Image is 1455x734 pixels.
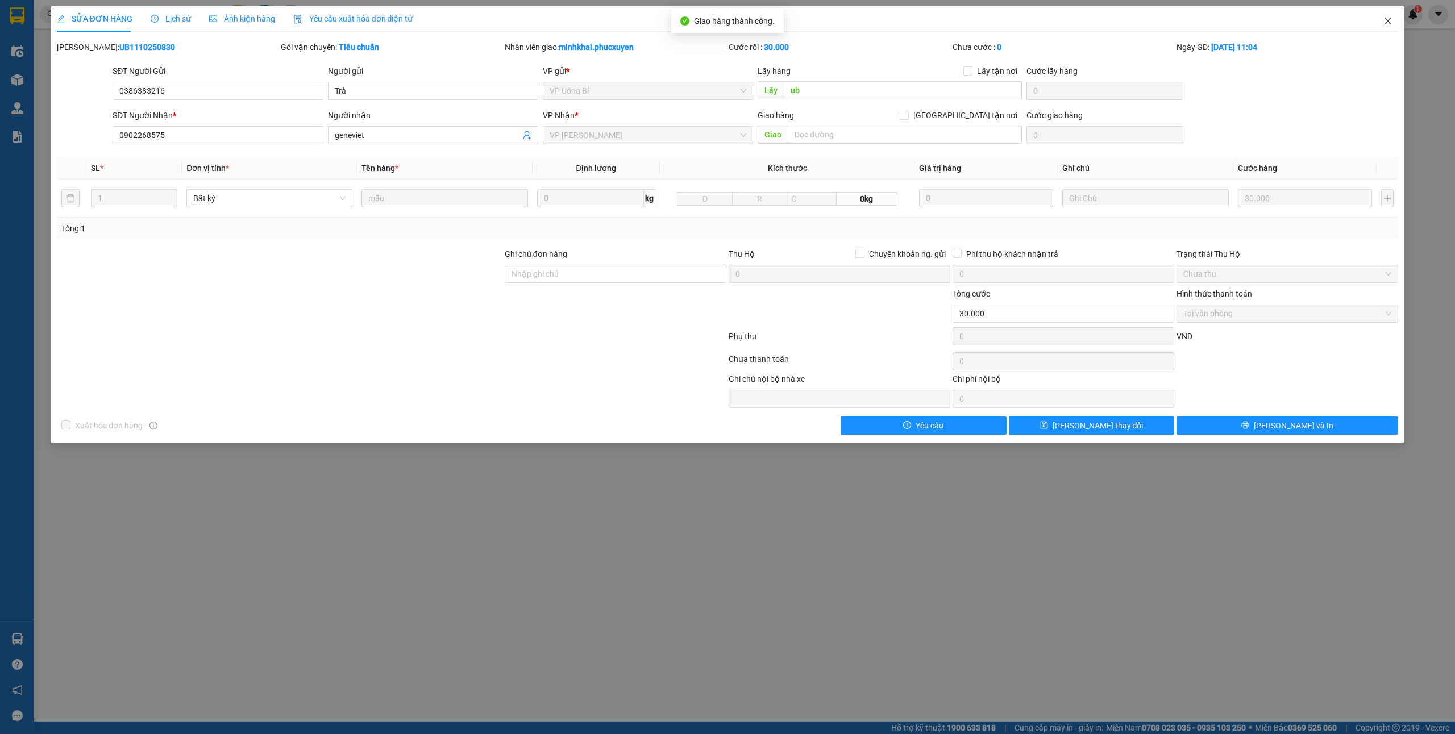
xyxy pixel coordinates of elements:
div: Trạng thái Thu Hộ [1177,248,1398,260]
span: Lấy hàng [758,66,791,76]
span: SỬA ĐƠN HÀNG [57,14,132,23]
span: 0kg [837,192,897,206]
div: Cước rồi : [729,41,950,53]
span: Gửi hàng Hạ Long: Hotline: [10,76,109,106]
span: Thu Hộ [729,249,755,258]
strong: Công ty TNHH Phúc Xuyên [12,6,107,30]
button: Close [1372,6,1404,37]
span: Giao hàng [758,111,794,120]
span: Tên hàng [361,164,398,173]
span: Cước hàng [1238,164,1277,173]
span: check-circle [680,16,689,26]
b: Tiêu chuẩn [339,43,379,52]
span: Giao [758,126,788,144]
button: save[PERSON_NAME] thay đổi [1009,416,1175,435]
label: Cước lấy hàng [1026,66,1078,76]
span: Đơn vị tính [186,164,229,173]
span: Lấy tận nơi [972,65,1022,77]
div: Người nhận [328,109,538,122]
span: Phí thu hộ khách nhận trả [962,248,1063,260]
span: printer [1241,421,1249,430]
div: Chi phí nội bộ [953,373,1174,390]
img: icon [293,15,302,24]
div: Chưa thanh toán [727,353,951,373]
th: Ghi chú [1058,157,1233,180]
input: Cước giao hàng [1026,126,1183,144]
b: minhkhai.phucxuyen [559,43,634,52]
strong: 024 3236 3236 - [6,43,114,63]
b: 30.000 [764,43,789,52]
span: Lịch sử [151,14,191,23]
div: Tổng: 1 [61,222,561,235]
span: Tổng cước [953,289,990,298]
input: D [677,192,732,206]
label: Hình thức thanh toán [1177,289,1252,298]
span: [GEOGRAPHIC_DATA] tận nơi [909,109,1022,122]
div: Người gửi [328,65,538,77]
span: Ảnh kiện hàng [209,14,275,23]
input: Ghi chú đơn hàng [505,265,726,283]
span: Yêu cầu [916,419,943,432]
label: Cước giao hàng [1026,111,1083,120]
input: 0 [919,189,1053,207]
span: kg [644,189,655,207]
div: SĐT Người Gửi [113,65,323,77]
input: C [787,192,837,206]
span: VP Uông Bí [550,82,746,99]
span: exclamation-circle [903,421,911,430]
span: Chưa thu [1183,265,1391,282]
input: Ghi Chú [1062,189,1228,207]
span: clock-circle [151,15,159,23]
strong: 0888 827 827 - 0848 827 827 [24,53,114,73]
span: Xuất hóa đơn hàng [70,419,148,432]
b: 0 [997,43,1001,52]
span: VP Nhận [543,111,575,120]
span: [PERSON_NAME] và In [1254,419,1333,432]
input: VD: Bàn, Ghế [361,189,527,207]
button: delete [61,189,80,207]
input: Dọc đường [784,81,1022,99]
span: user-add [522,131,531,140]
button: exclamation-circleYêu cầu [841,416,1007,435]
span: close [1383,16,1392,26]
span: Chuyển khoản ng. gửi [864,248,950,260]
span: Bất kỳ [193,190,346,207]
b: [DATE] 11:04 [1211,43,1257,52]
span: Lấy [758,81,784,99]
span: Gửi hàng [GEOGRAPHIC_DATA]: Hotline: [5,33,114,73]
div: Nhân viên giao: [505,41,726,53]
span: save [1040,421,1048,430]
span: Giá trị hàng [919,164,961,173]
span: Yêu cầu xuất hóa đơn điện tử [293,14,413,23]
input: Cước lấy hàng [1026,82,1183,100]
div: VP gửi [543,65,753,77]
div: Phụ thu [727,330,951,350]
input: R [732,192,787,206]
button: plus [1381,189,1394,207]
button: printer[PERSON_NAME] và In [1177,416,1398,435]
span: SL [91,164,100,173]
input: Dọc đường [788,126,1022,144]
span: Định lượng [576,164,616,173]
label: Ghi chú đơn hàng [505,249,567,258]
span: picture [209,15,217,23]
div: Ghi chú nội bộ nhà xe [729,373,950,390]
span: Tại văn phòng [1183,305,1391,322]
div: Chưa cước : [953,41,1174,53]
span: info-circle [149,422,157,429]
span: VP Minh Khai [550,127,746,144]
div: SĐT Người Nhận [113,109,323,122]
div: Gói vận chuyển: [281,41,502,53]
div: [PERSON_NAME]: [57,41,278,53]
span: Kích thước [768,164,807,173]
span: [PERSON_NAME] thay đổi [1053,419,1144,432]
span: VND [1177,332,1192,341]
b: UB1110250830 [119,43,175,52]
div: Ngày GD: [1177,41,1398,53]
span: edit [57,15,65,23]
input: 0 [1238,189,1372,207]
